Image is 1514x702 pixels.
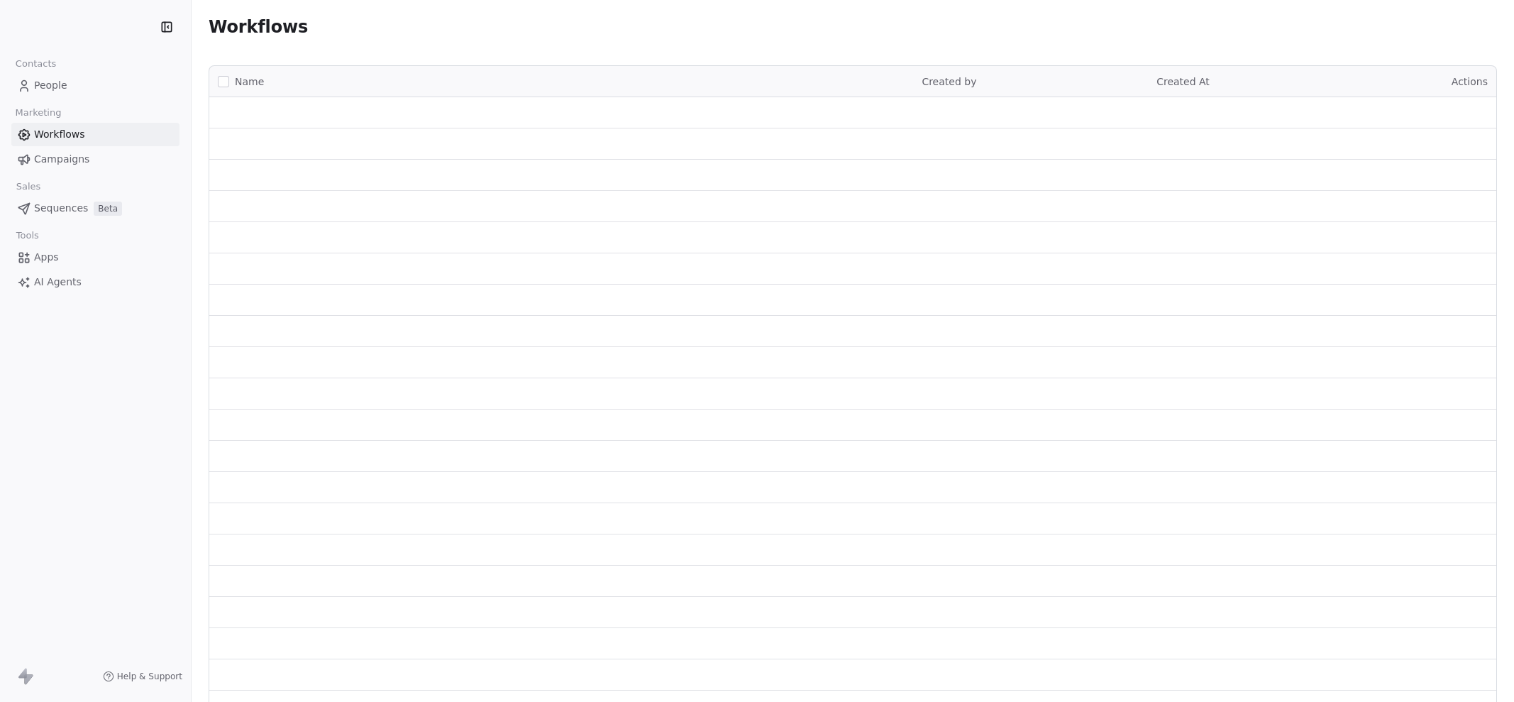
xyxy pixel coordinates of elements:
span: Created At [1156,76,1210,87]
span: Name [235,75,264,89]
span: Sales [10,176,47,197]
span: Actions [1452,76,1488,87]
span: Created by [922,76,976,87]
a: SequencesBeta [11,197,179,220]
span: People [34,78,67,93]
a: Help & Support [103,671,182,682]
span: Workflows [209,17,308,37]
span: Marketing [9,102,67,124]
span: Workflows [34,127,85,142]
a: AI Agents [11,270,179,294]
span: AI Agents [34,275,82,290]
span: Beta [94,202,122,216]
span: Apps [34,250,59,265]
a: Campaigns [11,148,179,171]
span: Tools [10,225,45,246]
a: People [11,74,179,97]
span: Contacts [9,53,62,75]
span: Help & Support [117,671,182,682]
span: Campaigns [34,152,89,167]
span: Sequences [34,201,88,216]
a: Apps [11,246,179,269]
a: Workflows [11,123,179,146]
